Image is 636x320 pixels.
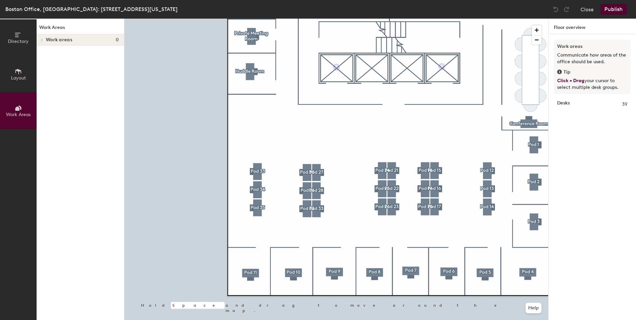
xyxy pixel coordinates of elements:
button: Close [580,4,594,15]
p: your cursor to select multiple desk groups. [557,78,627,91]
span: Directory [8,39,29,44]
h1: Floor overview [549,19,636,34]
img: Undo [553,6,559,13]
img: Redo [563,6,570,13]
span: Click + Drag [557,78,584,83]
span: Work Areas [6,112,31,117]
span: Work areas [46,37,72,43]
div: Boston Office, [GEOGRAPHIC_DATA]: [STREET_ADDRESS][US_STATE] [5,5,178,13]
p: Communicate how areas of the office should be used. [557,52,627,65]
button: Help [526,303,542,313]
span: 39 [622,101,627,108]
button: Publish [600,4,627,15]
h1: Work Areas [37,24,124,34]
span: Layout [11,75,26,81]
span: 0 [116,37,119,43]
strong: Desks [557,101,570,108]
div: Tip [557,69,627,76]
h3: Work areas [557,43,627,50]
